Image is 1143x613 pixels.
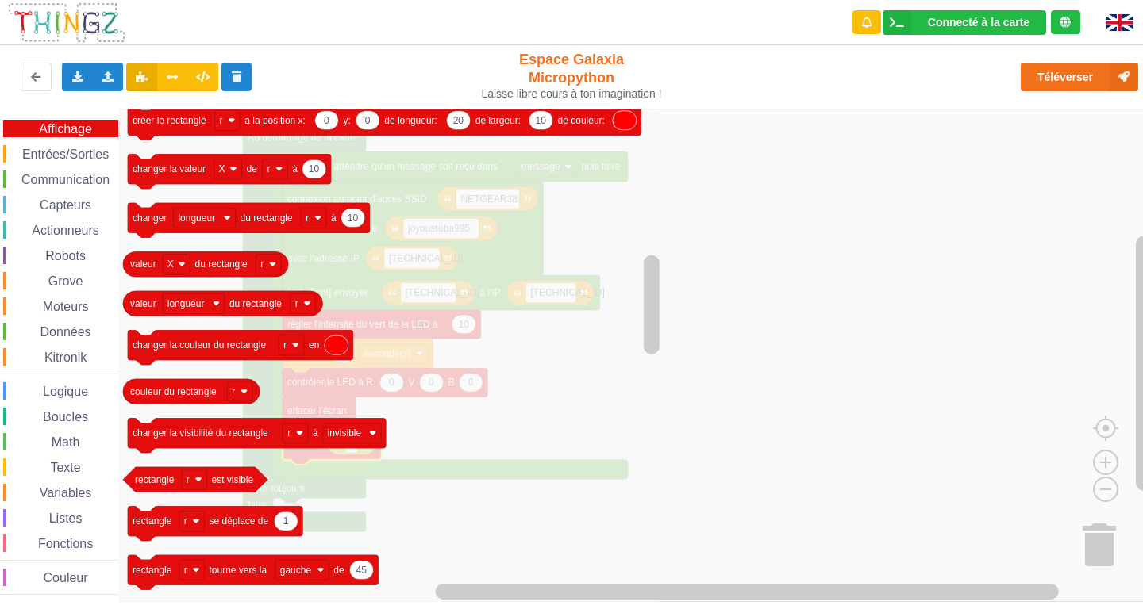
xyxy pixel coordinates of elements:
[133,163,206,174] text: changer la valeur
[167,259,174,270] text: X
[1051,10,1080,34] div: Tu es connecté au serveur de création de Thingz
[46,274,86,288] span: Grove
[41,571,90,584] span: Couleur
[209,565,267,576] text: tourne vers la
[453,115,464,126] text: 20
[135,474,175,485] text: rectangle
[348,213,359,224] text: 10
[48,461,83,474] span: Texte
[38,325,94,339] span: Données
[246,163,257,174] text: de
[133,115,206,126] text: créer le rectangle
[47,511,85,525] span: Listes
[244,115,306,126] text: à la position x:
[40,410,90,423] span: Boucles
[328,427,362,439] text: invisible
[475,115,521,126] text: de largeur:
[1021,63,1138,91] button: Téléverser
[365,115,371,126] text: 0
[283,339,287,351] text: r
[43,249,88,262] span: Robots
[184,565,187,576] text: r
[333,565,344,576] text: de
[187,474,190,485] text: r
[40,385,90,398] span: Logique
[42,351,89,364] span: Kitronik
[309,339,319,351] text: en
[130,259,156,270] text: valeur
[29,224,102,237] span: Actionneurs
[133,427,268,439] text: changer la visibilité du rectangle
[292,163,298,174] text: à
[306,213,309,224] text: r
[40,300,91,313] span: Moteurs
[287,427,291,439] text: r
[19,173,112,186] span: Communication
[283,515,289,527] text: 1
[219,115,222,126] text: r
[211,474,253,485] text: est visible
[313,427,318,439] text: à
[295,298,298,309] text: r
[133,213,167,224] text: changer
[229,298,282,309] text: du rectangle
[883,10,1046,35] div: Ta base fonctionne bien !
[184,515,187,527] text: r
[356,565,368,576] text: 45
[267,163,270,174] text: r
[133,339,266,351] text: changer la couleur du rectangle
[241,213,293,224] text: du rectangle
[20,148,111,161] span: Entrées/Sorties
[133,515,172,527] text: rectangle
[130,386,217,397] text: couleur du rectangle
[309,163,320,174] text: 10
[535,115,546,126] text: 10
[558,115,605,126] text: de couleur:
[475,87,669,101] div: Laisse libre cours à ton imagination !
[133,565,172,576] text: rectangle
[37,122,94,136] span: Affichage
[260,259,264,270] text: r
[178,213,215,224] text: longueur
[209,515,268,527] text: se déplace de
[324,115,329,126] text: 0
[49,435,83,449] span: Math
[344,115,351,126] text: y:
[384,115,437,126] text: de longueur:
[36,537,95,550] span: Fonctions
[195,259,248,270] text: du rectangle
[130,298,156,309] text: valeur
[1106,14,1133,31] img: gb.png
[331,213,337,224] text: à
[37,486,94,500] span: Variables
[7,2,126,44] img: thingz_logo.png
[219,163,225,174] text: X
[167,298,205,309] text: longueur
[37,198,94,212] span: Capteurs
[232,386,235,397] text: r
[475,51,669,101] div: Espace Galaxia Micropython
[280,565,312,576] text: gauche
[928,17,1029,28] div: Connecté à la carte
